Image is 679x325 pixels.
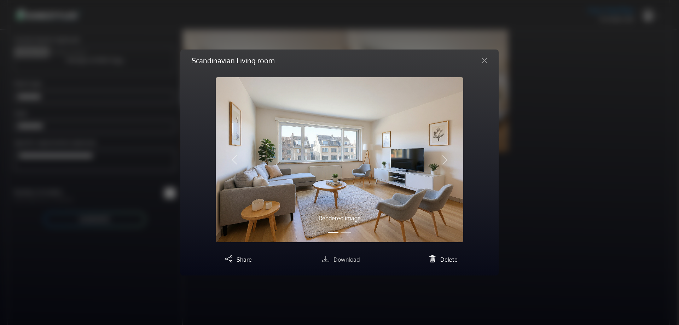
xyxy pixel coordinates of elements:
[341,228,351,237] button: Slide 2
[253,214,426,222] p: Rendered image
[237,256,252,263] span: Share
[476,55,493,66] button: Close
[440,256,458,263] span: Delete
[328,228,338,237] button: Slide 1
[319,256,360,263] a: Download
[333,256,360,263] span: Download
[222,256,252,263] a: Share
[426,254,458,264] button: Delete
[192,55,274,66] h5: Scandinavian Living room
[216,77,463,242] img: homestyler-20250827-1-r5ck9u.jpg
